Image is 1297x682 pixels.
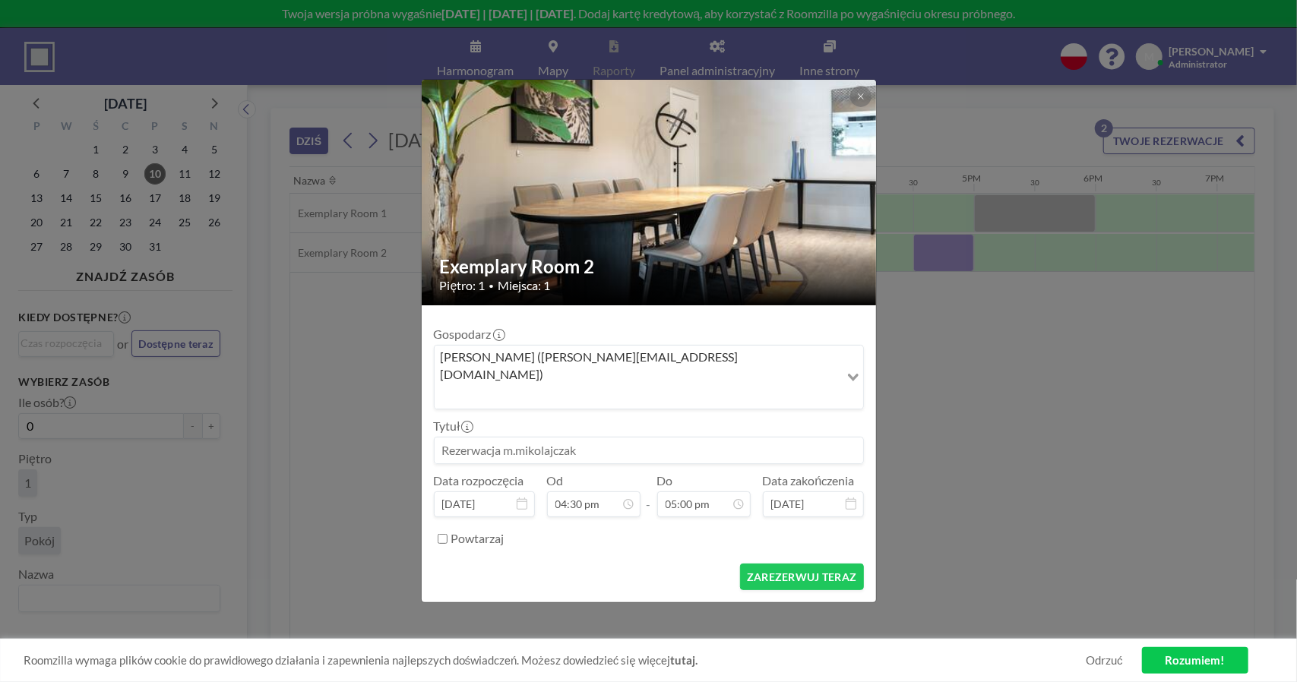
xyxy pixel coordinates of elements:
a: Odrzuć [1086,653,1123,668]
button: ZAREZERWUJ TERAZ [740,564,863,590]
div: Search for option [435,346,863,409]
span: Roomzilla wymaga plików cookie do prawidłowego działania i zapewnienia najlepszych doświadczeń. M... [24,653,1086,668]
span: [PERSON_NAME] ([PERSON_NAME][EMAIL_ADDRESS][DOMAIN_NAME]) [438,349,837,383]
label: Powtarzaj [451,531,505,546]
a: Rozumiem! [1142,647,1248,674]
input: Search for option [436,386,838,406]
label: Gospodarz [434,327,504,342]
span: - [647,478,651,512]
input: Rezerwacja m.mikolajczak [435,437,863,463]
img: 537.jpg [422,41,878,345]
label: Od [547,473,564,488]
label: Data rozpoczęcia [434,473,524,488]
span: • [489,280,494,292]
span: Miejsca: 1 [498,278,550,293]
h2: Exemplary Room 2 [440,255,859,278]
a: tutaj. [670,653,698,667]
span: Piętro: 1 [440,278,486,293]
label: Data zakończenia [763,473,855,488]
label: Tytuł [434,418,473,434]
label: Do [657,473,673,488]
